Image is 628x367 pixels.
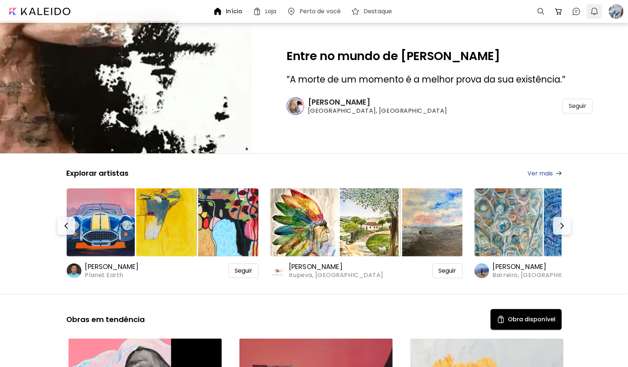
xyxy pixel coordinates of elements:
h5: Obras em tendência [67,315,145,324]
a: https://cdn.kaleido.art/CDN/Artwork/176234/Thumbnail/large.webp?updated=781538https://cdn.kaleido... [270,187,463,279]
img: https://cdn.kaleido.art/CDN/Artwork/176231/Thumbnail/large.webp?updated=781524 [474,188,543,256]
h6: [PERSON_NAME] [289,262,383,271]
span: [GEOGRAPHIC_DATA], [GEOGRAPHIC_DATA] [308,107,447,115]
div: Seguir [228,263,259,278]
span: Barreiro, [GEOGRAPHIC_DATA] [493,271,589,279]
a: Perto de você [287,7,344,16]
span: Seguir [569,102,586,110]
img: arrow-right [556,171,562,175]
a: Destaque [351,7,395,16]
img: https://cdn.kaleido.art/CDN/Artwork/176259/Thumbnail/medium.webp?updated=781676 [129,188,197,256]
a: [PERSON_NAME][GEOGRAPHIC_DATA], [GEOGRAPHIC_DATA]Seguir [287,97,593,115]
img: chatIcon [572,7,581,16]
button: Next-button [553,217,571,235]
h6: [PERSON_NAME] [85,262,144,271]
div: Seguir [432,263,463,278]
span: A morte de um momento é a melhor prova da sua existência. [290,73,562,85]
a: https://cdn.kaleido.art/CDN/Artwork/176258/Thumbnail/large.webp?updated=781670https://cdn.kaleido... [67,187,259,279]
h6: [PERSON_NAME] [308,97,447,107]
img: https://cdn.kaleido.art/CDN/Artwork/176234/Thumbnail/large.webp?updated=781538 [270,188,338,256]
img: https://cdn.kaleido.art/CDN/Artwork/176257/Thumbnail/medium.webp?updated=781664 [190,188,259,256]
h5: Explorar artistas [67,168,129,178]
img: Prev-button [62,221,71,230]
img: cart [554,7,563,16]
a: Início [213,7,245,16]
button: bellIcon [588,5,601,18]
img: https://cdn.kaleido.art/CDN/Artwork/176258/Thumbnail/large.webp?updated=781670 [67,188,135,256]
span: Seguir [439,267,456,275]
img: https://cdn.kaleido.art/CDN/Artwork/176236/Thumbnail/medium.webp?updated=781568 [332,188,400,256]
img: https://cdn.kaleido.art/CDN/Artwork/176241/Thumbnail/medium.webp?updated=781555 [394,188,463,256]
span: Itupeva, [GEOGRAPHIC_DATA] [289,271,383,279]
h6: Loja [265,8,276,14]
a: Ver mais [528,169,562,178]
span: Planet Earth [85,271,144,279]
h5: Obra disponível [508,315,556,324]
h3: ” ” [287,74,593,85]
a: Loja [253,7,279,16]
span: Seguir [235,267,252,275]
h2: Entre no mundo de [PERSON_NAME] [287,50,593,62]
button: Prev-button [57,217,75,235]
div: Seguir [562,99,593,113]
img: Next-button [558,221,566,230]
h6: Início [226,8,242,14]
h6: Destaque [364,8,392,14]
img: bellIcon [590,7,599,16]
img: Available Art [497,315,505,324]
h6: Perto de você [299,8,341,14]
h6: [PERSON_NAME] [493,262,589,271]
button: Available ArtObra disponível [491,309,562,330]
